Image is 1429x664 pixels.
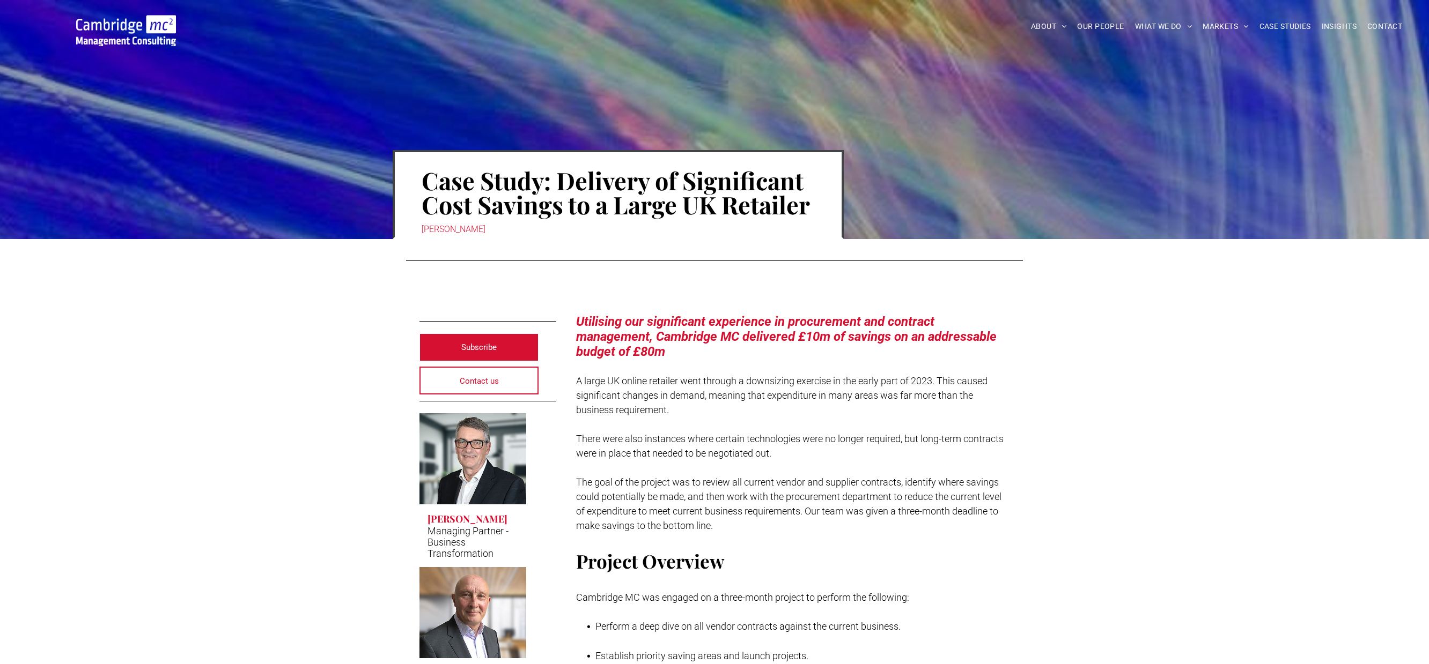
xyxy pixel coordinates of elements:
[422,167,815,218] h1: Case Study: Delivery of Significant Cost Savings to a Large UK Retailer
[419,333,539,361] a: Subscribe
[1362,18,1408,35] a: CONTACT
[422,222,815,237] div: [PERSON_NAME]
[576,375,988,415] span: A large UK online retailer went through a downsizing exercise in the early part of 2023. This cau...
[1316,18,1362,35] a: INSIGHTS
[419,367,539,394] a: Contact us
[1254,18,1316,35] a: CASE STUDIES
[595,650,808,661] span: Establish priority saving areas and launch projects.
[576,314,997,359] span: Utilising our significant experience in procurement and contract management, Cambridge MC deliver...
[428,512,507,525] h3: [PERSON_NAME]
[576,476,1001,531] span: The goal of the project was to review all current vendor and supplier contracts, identify where s...
[1130,18,1198,35] a: WHAT WE DO
[1197,18,1254,35] a: MARKETS
[576,548,725,573] span: Project Overview
[461,334,497,361] span: Subscribe
[76,15,176,46] img: Go to Homepage
[428,525,518,559] p: Managing Partner - Business Transformation
[595,621,901,632] span: Perform a deep dive on all vendor contracts against the current business.
[1072,18,1129,35] a: OUR PEOPLE
[460,368,499,394] span: Contact us
[1026,18,1072,35] a: ABOUT
[576,433,1004,459] span: There were also instances where certain technologies were no longer required, but long-term contr...
[576,592,909,603] span: Cambridge MC was engaged on a three-month project to perform the following:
